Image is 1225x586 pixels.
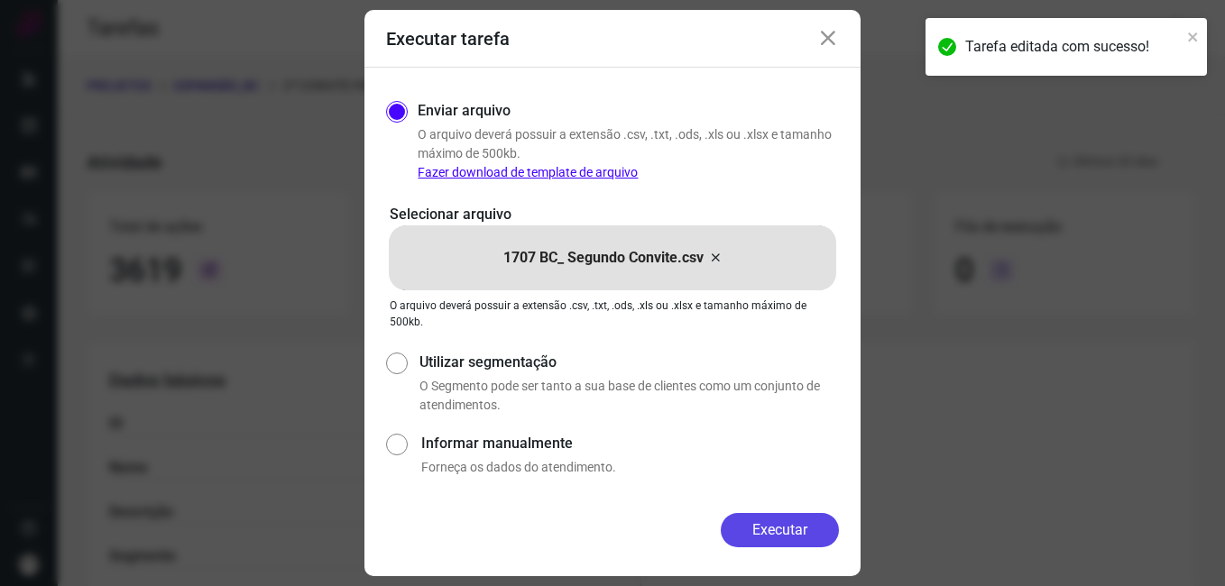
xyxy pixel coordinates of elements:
p: O arquivo deverá possuir a extensão .csv, .txt, .ods, .xls ou .xlsx e tamanho máximo de 500kb. [390,298,835,330]
label: Enviar arquivo [418,100,511,122]
h3: Executar tarefa [386,28,510,50]
button: Executar [721,513,839,547]
button: close [1187,25,1200,47]
p: O Segmento pode ser tanto a sua base de clientes como um conjunto de atendimentos. [419,377,839,415]
p: Selecionar arquivo [390,204,835,225]
p: 1707 BC_ Segundo Convite.csv [503,247,704,269]
label: Informar manualmente [421,433,839,454]
p: O arquivo deverá possuir a extensão .csv, .txt, .ods, .xls ou .xlsx e tamanho máximo de 500kb. [418,125,839,182]
a: Fazer download de template de arquivo [418,165,638,179]
p: Forneça os dados do atendimento. [421,458,839,477]
div: Tarefa editada com sucesso! [965,36,1182,58]
label: Utilizar segmentação [419,352,839,373]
